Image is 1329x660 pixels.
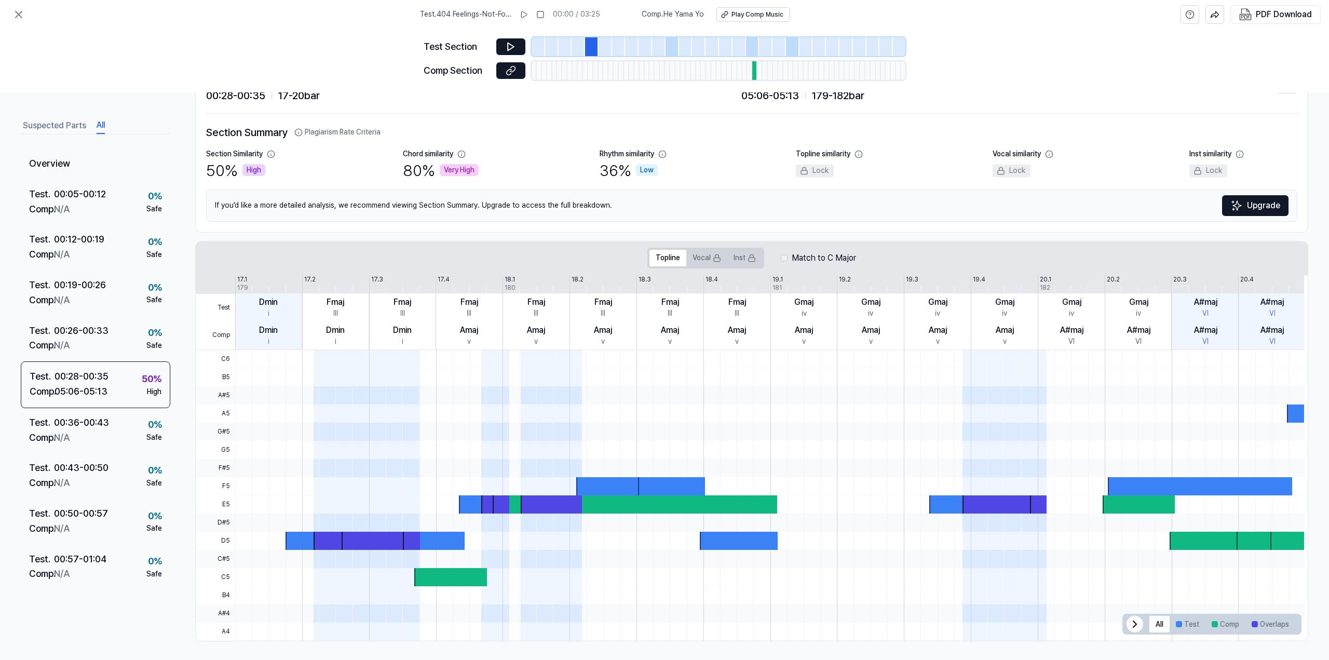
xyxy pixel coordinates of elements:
div: Amaj [527,324,545,336]
div: 00:57 - 01:04 [54,551,106,567]
div: 17.2 [304,275,316,284]
div: 05:06 - 05:13 [55,384,107,399]
div: Test . [29,232,54,247]
div: 50 % [142,371,161,386]
div: Comp . [29,567,54,582]
div: A#maj [1260,324,1284,336]
span: Test [196,294,235,322]
img: Sparkles [1230,199,1243,212]
button: All [97,117,105,134]
span: Comp . He Yama Yo [642,9,704,20]
div: i [268,336,269,347]
button: PDF Download [1237,6,1314,23]
div: 19.3 [906,275,918,284]
div: III [601,308,605,319]
div: Comp . [29,292,54,307]
div: iv [802,308,807,319]
span: 00:28 - 00:35 [206,87,265,104]
div: Safe [146,295,162,305]
div: Comp Section [424,63,490,78]
button: Topline [649,250,686,266]
div: Test . [29,278,54,293]
div: 0 % [148,417,162,433]
div: Gmaj [995,296,1014,308]
div: 20.2 [1107,275,1120,284]
div: 18.2 [572,275,584,284]
div: Amaj [594,324,612,336]
div: Very High [440,164,479,177]
div: Overview [21,149,170,180]
div: Rhythm similarity [600,149,654,159]
div: iv [1069,308,1074,319]
div: A#maj [1060,324,1083,336]
div: 00:26 - 00:33 [54,323,109,338]
div: Play Comp Music [731,10,783,19]
div: 20.3 [1173,275,1187,284]
div: Amaj [795,324,813,336]
div: 0 % [148,508,162,523]
div: v [601,336,605,347]
div: Lock [993,165,1030,177]
svg: help [1185,9,1195,20]
div: v [534,336,538,347]
a: SparklesUpgrade [1222,195,1289,216]
img: PDF Download [1239,8,1252,21]
div: 00:05 - 00:12 [54,186,106,201]
div: Test . [29,323,54,338]
div: 00:43 - 00:50 [54,461,109,476]
div: VI [1135,336,1142,347]
div: 182 [1040,284,1050,292]
div: A#maj [1260,296,1284,308]
div: 17.3 [371,275,383,284]
h2: Section Summary [206,124,1297,141]
label: Match to C Major [792,252,856,264]
div: High [242,164,265,177]
button: Test [1170,616,1205,632]
span: G#5 [196,423,235,441]
span: 17 - 20 bar [278,87,320,104]
div: v [936,336,940,347]
div: 0 % [148,189,162,204]
span: A#4 [196,604,235,623]
span: C#5 [196,550,235,568]
div: Safe [146,433,162,443]
div: III [735,308,739,319]
div: Comp . [29,201,54,217]
div: N/A [54,521,70,536]
div: 181 [772,284,782,292]
div: Test . [29,461,54,476]
div: Inst similarity [1189,149,1231,159]
div: Dmin [259,324,278,336]
div: Safe [146,569,162,580]
div: Test Section [424,39,490,55]
div: VI [1269,336,1276,347]
div: III [467,308,471,319]
div: 0 % [148,554,162,569]
div: Fmaj [460,296,478,308]
div: 00:50 - 00:57 [54,506,108,521]
div: v [802,336,806,347]
div: Fmaj [527,296,545,308]
div: Fmaj [661,296,679,308]
div: 18.3 [639,275,651,284]
span: A4 [196,623,235,641]
span: F5 [196,477,235,495]
div: Comp . [30,384,55,399]
div: 17.1 [237,275,247,284]
div: Gmaj [1129,296,1148,308]
span: 179 - 182 bar [812,87,864,104]
div: Test . [29,186,54,201]
div: 0 % [148,235,162,250]
button: Upgrade [1222,195,1289,216]
div: Low [636,164,658,177]
div: III [333,308,338,319]
span: 05:06 - 05:13 [741,87,799,104]
div: Amaj [996,324,1014,336]
div: iv [868,308,873,319]
span: D#5 [196,514,235,532]
div: v [467,336,471,347]
div: High [147,386,161,397]
div: Comp . [29,247,54,262]
div: v [869,336,873,347]
button: help [1181,5,1199,24]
